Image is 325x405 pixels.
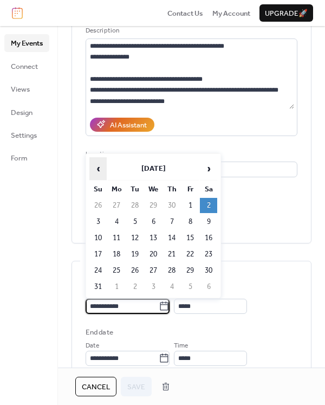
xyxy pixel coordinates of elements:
th: Sa [200,182,217,197]
a: Contact Us [167,8,203,18]
span: Cancel [82,382,110,393]
span: › [200,158,217,179]
span: My Account [212,8,250,19]
img: logo [12,7,23,19]
span: Views [11,84,30,95]
a: Settings [4,126,49,144]
th: Tu [126,182,144,197]
td: 15 [181,230,199,246]
td: 26 [89,198,107,213]
td: 16 [200,230,217,246]
td: 26 [126,263,144,278]
td: 4 [108,214,125,229]
td: 28 [126,198,144,213]
td: 5 [126,214,144,229]
span: Time [174,340,188,351]
td: 2 [200,198,217,213]
td: 2 [126,279,144,294]
td: 13 [145,230,162,246]
td: 18 [108,247,125,262]
div: Location [86,149,295,160]
td: 25 [108,263,125,278]
th: We [145,182,162,197]
span: Form [11,153,28,164]
td: 4 [163,279,180,294]
td: 23 [200,247,217,262]
span: Contact Us [167,8,203,19]
td: 1 [108,279,125,294]
th: Fr [181,182,199,197]
td: 7 [163,214,180,229]
td: 29 [181,263,199,278]
th: Th [163,182,180,197]
td: 5 [181,279,199,294]
td: 8 [181,214,199,229]
a: My Account [212,8,250,18]
td: 12 [126,230,144,246]
td: 30 [200,263,217,278]
td: 11 [108,230,125,246]
td: 21 [163,247,180,262]
span: My Events [11,38,43,49]
td: 14 [163,230,180,246]
th: [DATE] [108,157,199,181]
span: Connect [11,61,38,72]
td: 6 [200,279,217,294]
td: 24 [89,263,107,278]
td: 22 [181,247,199,262]
a: Form [4,149,49,166]
td: 28 [163,263,180,278]
td: 29 [145,198,162,213]
button: Upgrade🚀 [259,4,313,22]
td: 19 [126,247,144,262]
th: Mo [108,182,125,197]
td: 30 [163,198,180,213]
td: 27 [145,263,162,278]
span: Date [86,340,99,351]
a: Design [4,104,49,121]
span: Settings [11,130,37,141]
span: ‹ [90,158,106,179]
div: AI Assistant [110,120,147,131]
td: 9 [200,214,217,229]
td: 10 [89,230,107,246]
div: Description [86,25,295,36]
button: AI Assistant [90,118,154,132]
td: 20 [145,247,162,262]
td: 1 [181,198,199,213]
td: 27 [108,198,125,213]
div: End date [86,327,113,338]
span: Upgrade 🚀 [265,8,308,19]
a: Views [4,80,49,98]
a: Connect [4,57,49,75]
td: 6 [145,214,162,229]
td: 3 [89,214,107,229]
td: 31 [89,279,107,294]
span: Design [11,107,32,118]
th: Su [89,182,107,197]
button: Cancel [75,377,116,396]
td: 3 [145,279,162,294]
a: My Events [4,34,49,52]
td: 17 [89,247,107,262]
